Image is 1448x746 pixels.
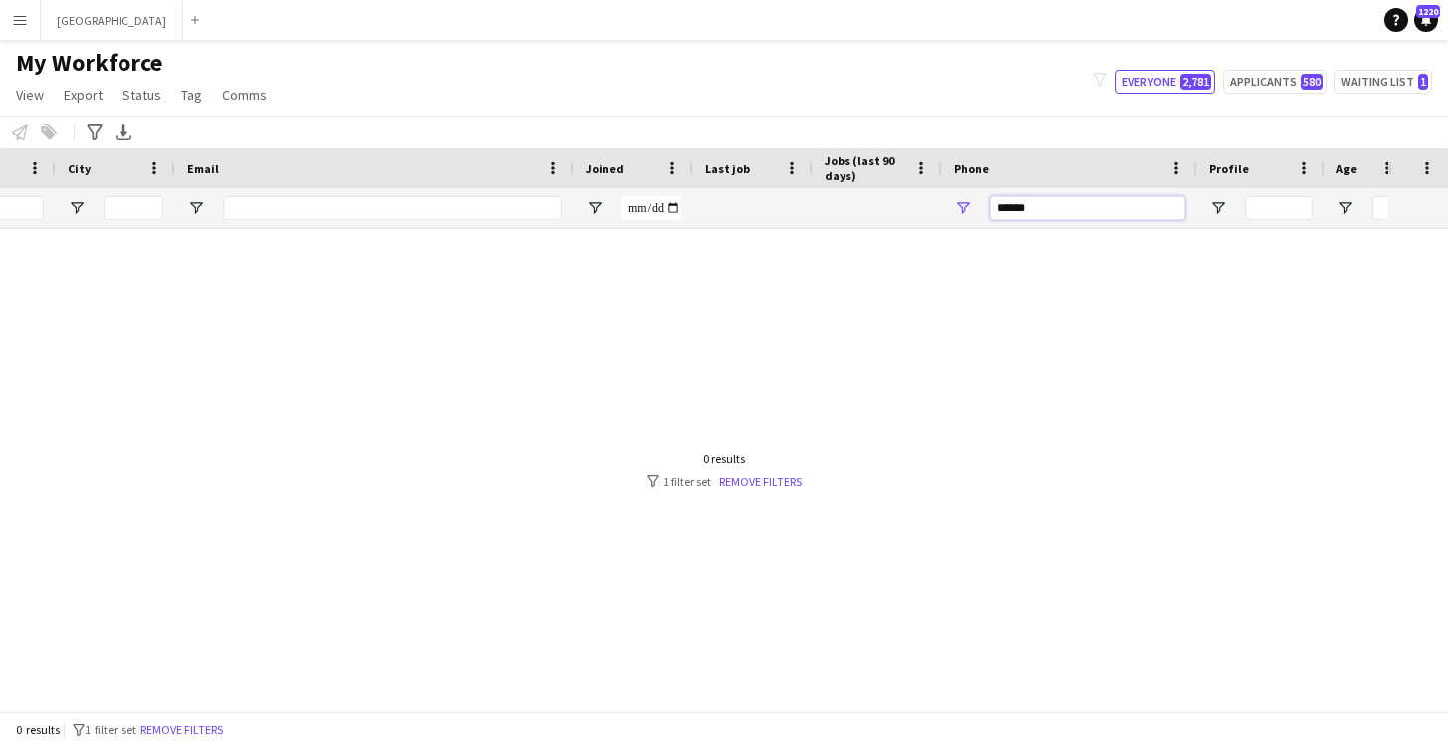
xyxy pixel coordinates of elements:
[85,722,136,737] span: 1 filter set
[104,196,163,220] input: City Filter Input
[705,161,750,176] span: Last job
[41,1,183,40] button: [GEOGRAPHIC_DATA]
[825,153,906,183] span: Jobs (last 90 days)
[83,121,107,144] app-action-btn: Advanced filters
[1115,70,1215,94] button: Everyone2,781
[621,196,681,220] input: Joined Filter Input
[16,86,44,104] span: View
[115,82,169,108] a: Status
[1209,161,1249,176] span: Profile
[223,196,562,220] input: Email Filter Input
[68,161,91,176] span: City
[990,196,1185,220] input: Phone Filter Input
[1416,5,1440,18] span: 1220
[1301,74,1323,90] span: 580
[187,199,205,217] button: Open Filter Menu
[16,48,162,78] span: My Workforce
[112,121,135,144] app-action-btn: Export XLSX
[586,161,624,176] span: Joined
[1336,161,1357,176] span: Age
[954,161,989,176] span: Phone
[56,82,111,108] a: Export
[173,82,210,108] a: Tag
[214,82,275,108] a: Comms
[122,86,161,104] span: Status
[1418,74,1428,90] span: 1
[954,199,972,217] button: Open Filter Menu
[1180,74,1211,90] span: 2,781
[647,474,802,489] div: 1 filter set
[8,82,52,108] a: View
[187,161,219,176] span: Email
[181,86,202,104] span: Tag
[1336,199,1354,217] button: Open Filter Menu
[1223,70,1327,94] button: Applicants580
[1414,8,1438,32] a: 1220
[647,451,802,466] div: 0 results
[586,199,603,217] button: Open Filter Menu
[1209,199,1227,217] button: Open Filter Menu
[1245,196,1313,220] input: Profile Filter Input
[222,86,267,104] span: Comms
[64,86,103,104] span: Export
[136,719,227,741] button: Remove filters
[1334,70,1432,94] button: Waiting list1
[719,474,802,489] a: Remove filters
[68,199,86,217] button: Open Filter Menu
[1372,196,1396,220] input: Age Filter Input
